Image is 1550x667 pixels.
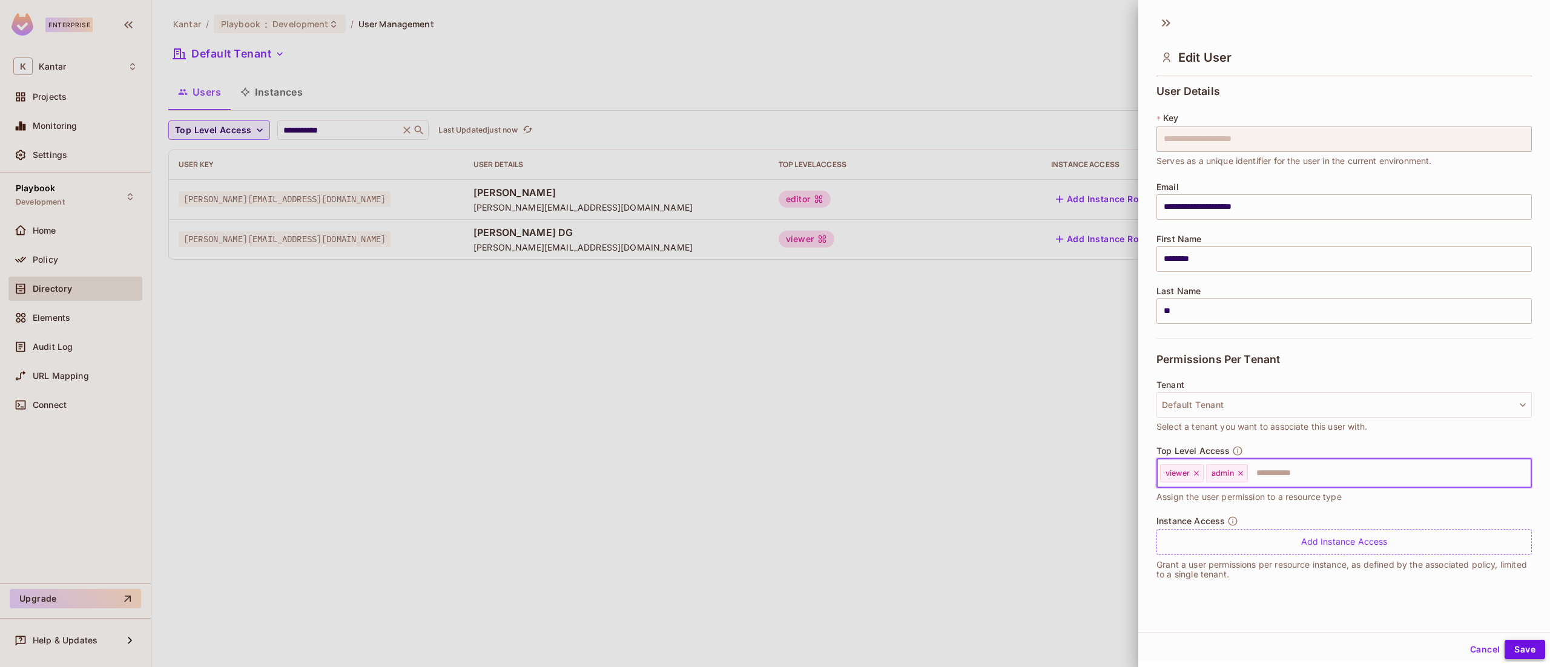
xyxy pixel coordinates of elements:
span: Instance Access [1156,516,1225,526]
span: First Name [1156,234,1202,244]
span: Top Level Access [1156,446,1230,456]
span: Key [1163,113,1178,123]
span: Assign the user permission to a resource type [1156,490,1342,504]
span: User Details [1156,85,1220,97]
span: viewer [1166,468,1190,478]
span: Last Name [1156,286,1201,296]
span: Select a tenant you want to associate this user with. [1156,420,1367,433]
div: admin [1206,464,1248,482]
button: Save [1505,640,1545,659]
p: Grant a user permissions per resource instance, as defined by the associated policy, limited to a... [1156,560,1532,579]
div: Add Instance Access [1156,529,1532,555]
span: Email [1156,182,1179,192]
button: Open [1525,471,1528,474]
span: Serves as a unique identifier for the user in the current environment. [1156,154,1432,168]
span: Edit User [1178,50,1232,65]
span: admin [1212,468,1234,478]
button: Default Tenant [1156,392,1532,418]
div: viewer [1160,464,1204,482]
button: Cancel [1465,640,1505,659]
span: Tenant [1156,380,1184,390]
span: Permissions Per Tenant [1156,353,1280,366]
